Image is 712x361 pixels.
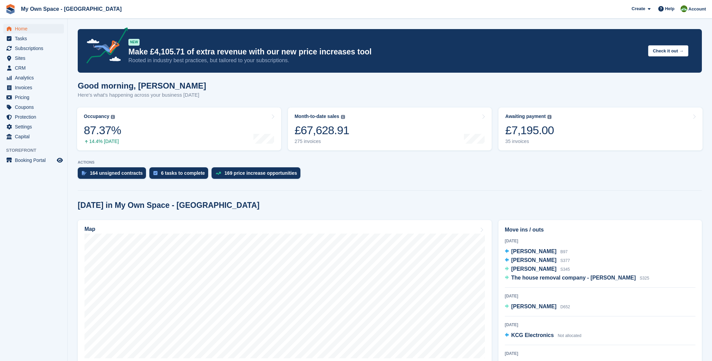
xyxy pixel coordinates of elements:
span: S345 [560,267,570,272]
a: 164 unsigned contracts [78,167,149,182]
div: Month-to-date sales [295,114,339,119]
span: Subscriptions [15,44,55,53]
a: Awaiting payment £7,195.00 35 invoices [498,107,703,150]
button: Check it out → [648,45,688,56]
span: [PERSON_NAME] [511,248,557,254]
div: 169 price increase opportunities [224,170,297,176]
p: Rooted in industry best practices, but tailored to your subscriptions. [128,57,643,64]
a: Month-to-date sales £67,628.91 275 invoices [288,107,492,150]
div: [DATE] [505,238,695,244]
div: [DATE] [505,322,695,328]
a: Preview store [56,156,64,164]
span: Account [688,6,706,13]
span: S377 [560,258,570,263]
a: menu [3,63,64,73]
span: Invoices [15,83,55,92]
div: 275 invoices [295,139,349,144]
span: [PERSON_NAME] [511,266,557,272]
a: menu [3,44,64,53]
span: [PERSON_NAME] [511,257,557,263]
span: Create [632,5,645,12]
span: Not allocated [558,333,581,338]
img: icon-info-grey-7440780725fd019a000dd9b08b2336e03edf1995a4989e88bcd33f0948082b44.svg [111,115,115,119]
div: Occupancy [84,114,109,119]
a: Occupancy 87.37% 14.4% [DATE] [77,107,281,150]
img: Keely [681,5,687,12]
div: 14.4% [DATE] [84,139,121,144]
span: S325 [640,276,649,281]
img: task-75834270c22a3079a89374b754ae025e5fb1db73e45f91037f5363f120a921f8.svg [153,171,157,175]
div: 164 unsigned contracts [90,170,143,176]
span: Help [665,5,674,12]
h2: Map [84,226,95,232]
span: Settings [15,122,55,131]
img: stora-icon-8386f47178a22dfd0bd8f6a31ec36ba5ce8667c1dd55bd0f319d3a0aa187defe.svg [5,4,16,14]
span: B97 [560,249,567,254]
p: Make £4,105.71 of extra revenue with our new price increases tool [128,47,643,57]
a: menu [3,83,64,92]
span: Pricing [15,93,55,102]
a: [PERSON_NAME] D652 [505,303,570,311]
p: Here's what's happening across your business [DATE] [78,91,206,99]
span: Capital [15,132,55,141]
a: [PERSON_NAME] B97 [505,247,568,256]
a: KCG Electronics Not allocated [505,331,582,340]
span: Home [15,24,55,33]
img: icon-info-grey-7440780725fd019a000dd9b08b2336e03edf1995a4989e88bcd33f0948082b44.svg [547,115,551,119]
span: Protection [15,112,55,122]
span: [PERSON_NAME] [511,304,557,309]
div: NEW [128,39,140,46]
div: Awaiting payment [505,114,546,119]
span: Sites [15,53,55,63]
h2: [DATE] in My Own Space - [GEOGRAPHIC_DATA] [78,201,260,210]
span: D652 [560,305,570,309]
a: 169 price increase opportunities [212,167,304,182]
div: 87.37% [84,123,121,137]
div: 6 tasks to complete [161,170,205,176]
a: menu [3,132,64,141]
span: KCG Electronics [511,332,554,338]
a: menu [3,53,64,63]
span: CRM [15,63,55,73]
a: menu [3,102,64,112]
a: [PERSON_NAME] S377 [505,256,570,265]
a: [PERSON_NAME] S345 [505,265,570,274]
span: Booking Portal [15,155,55,165]
p: ACTIONS [78,160,702,165]
div: £7,195.00 [505,123,554,137]
a: menu [3,155,64,165]
a: menu [3,93,64,102]
span: Coupons [15,102,55,112]
div: 35 invoices [505,139,554,144]
a: menu [3,122,64,131]
a: The house removal company - [PERSON_NAME] S325 [505,274,649,283]
span: Storefront [6,147,67,154]
img: contract_signature_icon-13c848040528278c33f63329250d36e43548de30e8caae1d1a13099fd9432cc5.svg [82,171,87,175]
h2: Move ins / outs [505,226,695,234]
span: Tasks [15,34,55,43]
a: menu [3,73,64,82]
span: Analytics [15,73,55,82]
img: price-adjustments-announcement-icon-8257ccfd72463d97f412b2fc003d46551f7dbcb40ab6d574587a9cd5c0d94... [81,27,128,66]
h1: Good morning, [PERSON_NAME] [78,81,206,90]
a: menu [3,34,64,43]
div: [DATE] [505,293,695,299]
img: price_increase_opportunities-93ffe204e8149a01c8c9dc8f82e8f89637d9d84a8eef4429ea346261dce0b2c0.svg [216,172,221,175]
div: £67,628.91 [295,123,349,137]
span: The house removal company - [PERSON_NAME] [511,275,636,281]
a: My Own Space - [GEOGRAPHIC_DATA] [18,3,124,15]
a: 6 tasks to complete [149,167,212,182]
a: menu [3,24,64,33]
img: icon-info-grey-7440780725fd019a000dd9b08b2336e03edf1995a4989e88bcd33f0948082b44.svg [341,115,345,119]
a: menu [3,112,64,122]
div: [DATE] [505,351,695,357]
